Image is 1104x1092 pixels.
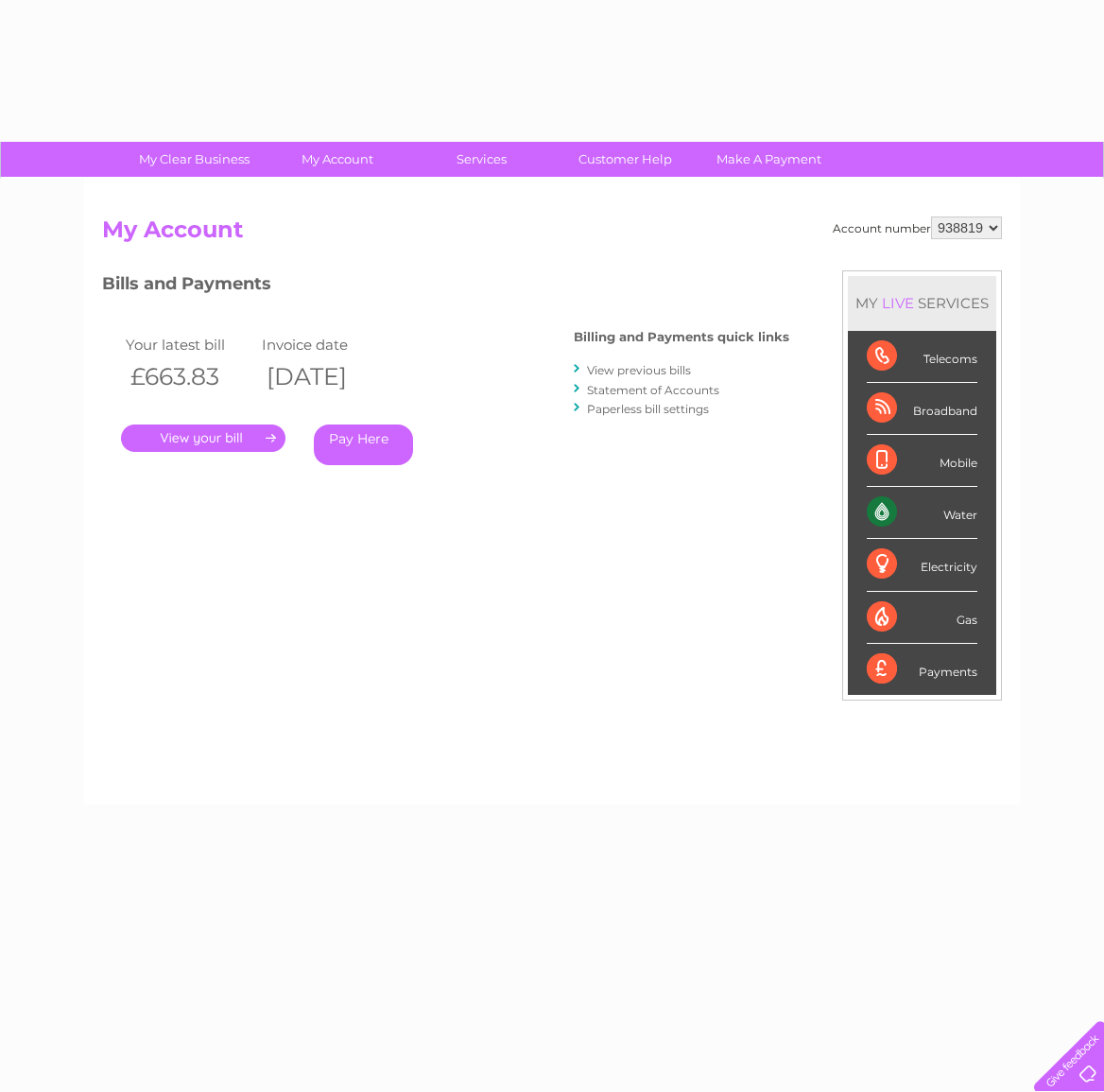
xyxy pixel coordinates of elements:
[116,142,272,177] a: My Clear Business
[878,294,918,312] div: LIVE
[121,357,257,396] th: £663.83
[848,276,996,330] div: MY SERVICES
[867,644,977,695] div: Payments
[587,402,709,416] a: Paperless bill settings
[121,332,257,357] td: Your latest bill
[833,217,1002,239] div: Account number
[404,142,560,177] a: Services
[867,435,977,487] div: Mobile
[547,142,703,177] a: Customer Help
[260,142,416,177] a: My Account
[867,331,977,383] div: Telecoms
[867,539,977,591] div: Electricity
[102,217,1002,252] h2: My Account
[102,270,789,303] h3: Bills and Payments
[867,592,977,644] div: Gas
[867,383,977,435] div: Broadband
[257,332,393,357] td: Invoice date
[574,330,789,344] h4: Billing and Payments quick links
[121,425,285,452] a: .
[257,357,393,396] th: [DATE]
[691,142,847,177] a: Make A Payment
[314,425,413,465] a: Pay Here
[587,363,691,377] a: View previous bills
[587,383,719,397] a: Statement of Accounts
[867,487,977,539] div: Water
